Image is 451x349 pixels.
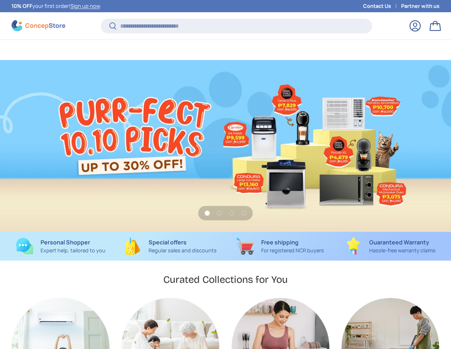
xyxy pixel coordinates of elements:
[70,3,100,9] a: Sign up now
[369,247,436,254] p: Hassle-free warranty claims
[149,247,217,254] p: Regular sales and discounts
[369,238,429,246] strong: Guaranteed Warranty
[11,3,32,9] strong: 10% OFF
[41,238,90,246] strong: Personal Shopper
[261,238,299,246] strong: Free shipping
[363,2,401,10] a: Contact Us
[11,238,110,255] a: Personal Shopper Expert help, tailored to you
[11,2,101,10] p: your first order! .
[231,238,330,255] a: Free shipping For registered NCR buyers
[41,247,105,254] p: Expert help, tailored to you
[261,247,324,254] p: For registered NCR buyers
[149,238,187,246] strong: Special offers
[401,2,440,10] a: Partner with us
[163,273,288,286] h2: Curated Collections for You
[121,238,220,255] a: Special offers Regular sales and discounts
[341,238,440,255] a: Guaranteed Warranty Hassle-free warranty claims
[11,20,65,31] img: ConcepStore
